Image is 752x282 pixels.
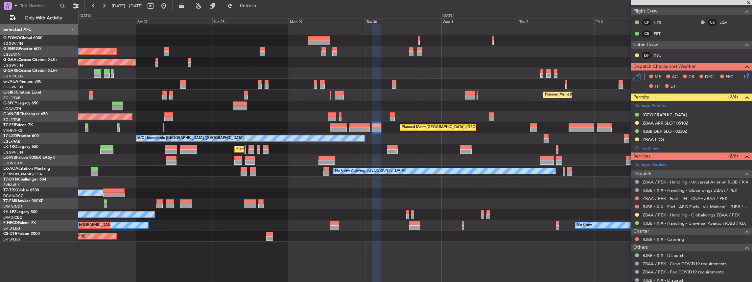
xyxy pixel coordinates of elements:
[634,103,666,109] a: Manage Permits
[641,19,652,26] div: CP
[655,83,660,90] span: FP
[643,120,688,126] div: ZBAA ARR SLOT 0510Z
[594,18,670,24] div: Fri 3
[3,112,19,116] span: G-VNOR
[3,80,41,84] a: G-JAGAPhenom 300
[234,4,262,8] span: Refresh
[577,220,592,230] div: No Crew
[3,210,37,214] a: 9H-LPZLegacy 500
[643,187,737,193] a: RJBB / KIX - Handling - Globalwings ZBAA / PEK
[3,85,23,90] a: EGGW/LTN
[3,178,18,182] span: T7-DYN
[643,237,684,242] a: RJBB / KIX - Catering
[138,133,245,143] div: A/C Unavailable [GEOGRAPHIC_DATA] ([GEOGRAPHIC_DATA])
[643,261,727,267] a: ZBAA / PEK - Crew COVID19 requirements
[642,145,749,151] div: Add new
[3,237,20,242] a: LFPB/LBG
[3,167,50,171] a: LX-AOACitation Mustang
[670,83,676,90] span: DP
[112,3,143,9] span: [DATE] - [DATE]
[654,31,669,37] a: PET
[3,106,21,111] a: LGAV/ATH
[726,74,733,80] span: FFC
[3,36,42,40] a: G-FOMOGlobal 6000
[655,74,661,80] span: MF
[3,134,39,138] a: T7-LZZIPraetor 600
[3,150,23,155] a: EGGW/LTN
[3,199,16,203] span: T7-EMI
[3,156,55,160] a: LX-INBFalcon 900EX EASy II
[3,41,23,46] a: EGGW/LTN
[3,221,36,225] a: F-HECDFalcon 7X
[3,183,20,187] a: EVRA/RIX
[3,47,19,51] span: G-ENRG
[3,161,23,166] a: EDLW/DTM
[3,69,58,73] a: G-GARECessna Citation XLS+
[3,101,17,105] span: G-SPCY
[3,96,20,100] a: EGLF/FAB
[3,139,20,144] a: EGLF/FAB
[3,167,18,171] span: LX-AOA
[335,166,406,176] div: No Crew Antwerp ([GEOGRAPHIC_DATA])
[633,63,696,70] span: Dispatch Checks and Weather
[212,18,289,24] div: Sun 28
[3,123,33,127] a: T7-FFIFalcon 7X
[3,80,18,84] span: G-JAGA
[3,210,16,214] span: 9H-LPZ
[3,58,18,62] span: G-GAAL
[3,134,17,138] span: T7-LZZI
[3,226,20,231] a: LFPB/LBG
[3,156,16,160] span: LX-INB
[3,188,39,192] a: T7-TRXGlobal 6500
[236,144,340,154] div: Planned Maint [GEOGRAPHIC_DATA] ([GEOGRAPHIC_DATA])
[3,145,17,149] span: LX-TRO
[633,153,650,160] span: Services
[3,193,23,198] a: DGAA/ACC
[633,170,651,178] span: Dispatch
[17,16,69,20] span: Only With Activity
[3,232,17,236] span: CS-DTR
[654,19,669,25] a: HPS
[654,52,669,58] a: KYU
[136,18,212,24] div: Sat 27
[707,19,718,26] div: CS
[3,204,23,209] a: LFMN/NCE
[689,74,694,80] span: CR
[7,13,71,23] button: Only With Activity
[643,137,664,142] div: ZBAA LDG
[3,91,41,95] a: G-SIRSCitation Excel
[442,13,454,19] div: [DATE]
[518,18,594,24] div: Thu 2
[641,30,652,37] div: CS
[634,162,667,168] a: Manage Services
[643,179,748,185] a: ZBAA / PEK - Handling - Universal Aviation RJBB / KIX
[3,215,22,220] a: LFMD/CEQ
[3,91,16,95] span: G-SIRS
[633,41,658,49] span: Cabin Crew
[3,52,21,57] a: EGSS/STN
[719,19,734,25] a: LQV
[3,58,58,62] a: G-GAALCessna Citation XLS+
[643,269,724,275] a: ZBAA / PEK - Pax COVID19 requirements
[289,18,365,24] div: Mon 29
[643,220,746,226] a: RJBB / KIX - Handling - Universal Aviation RJBB / KIX
[3,69,18,73] span: G-GARE
[705,74,715,80] span: DFC,
[365,18,441,24] div: Tue 30
[643,253,684,258] a: RJBB / KIX - Dispatch
[3,112,48,116] a: G-VNORChallenger 650
[3,172,42,177] a: [PERSON_NAME]/QSA
[3,145,38,149] a: LX-TROLegacy 650
[441,18,518,24] div: Wed 1
[3,101,38,105] a: G-SPCYLegacy 650
[3,128,23,133] a: VHHH/HKG
[643,212,740,218] a: ZBAA / PEK - Handling - Globalwings ZBAA / PEK
[3,117,20,122] a: EGLF/FAB
[3,188,17,192] span: T7-TRX
[3,47,41,51] a: G-ENRGPraetor 600
[59,18,136,24] div: Fri 26
[545,90,648,100] div: Planned Maint [GEOGRAPHIC_DATA] ([GEOGRAPHIC_DATA])
[3,232,40,236] a: CS-DTRFalcon 2000
[3,36,20,40] span: G-FOMO
[633,228,649,235] span: Charter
